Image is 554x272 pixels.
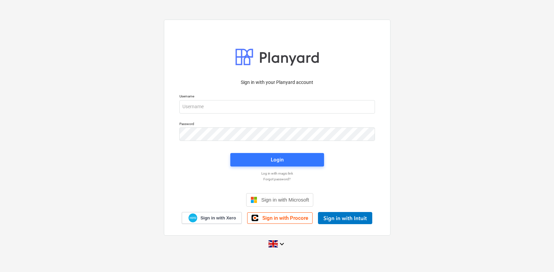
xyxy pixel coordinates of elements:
img: Xero logo [188,213,197,222]
div: Login [271,155,284,164]
a: Sign in with Procore [247,212,313,224]
img: Microsoft logo [251,197,257,203]
span: Sign in with Microsoft [261,197,309,203]
a: Sign in with Xero [182,212,242,224]
span: Sign in with Procore [262,215,308,221]
a: Log in with magic link [176,171,378,176]
input: Username [179,100,375,114]
p: Username [179,94,375,100]
span: Sign in with Xero [200,215,236,221]
p: Sign in with your Planyard account [179,79,375,86]
a: Forgot password? [176,177,378,181]
button: Login [230,153,324,167]
i: keyboard_arrow_down [278,240,286,248]
p: Password [179,122,375,127]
